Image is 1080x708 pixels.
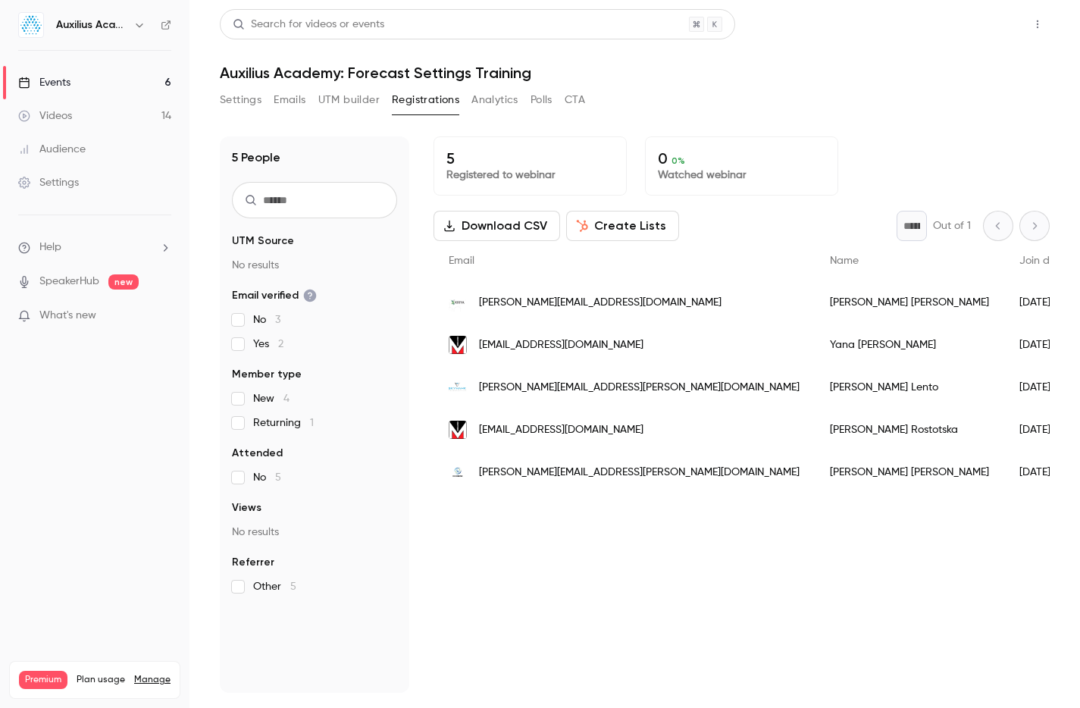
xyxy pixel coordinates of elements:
span: 4 [283,393,290,404]
span: No [253,312,280,327]
p: 0 [658,149,825,168]
a: Manage [134,674,171,686]
span: Email [449,255,474,266]
span: new [108,274,139,290]
span: Returning [253,415,314,431]
p: No results [232,525,397,540]
span: Member type [232,367,302,382]
span: No [253,470,281,485]
span: Help [39,240,61,255]
span: [EMAIL_ADDRESS][DOMAIN_NAME] [479,422,643,438]
button: Registrations [392,88,459,112]
button: Download CSV [434,211,560,241]
h1: 5 People [232,149,280,167]
img: Auxilius Academy Recordings & Training Videos [19,13,43,37]
div: [PERSON_NAME] Lento [815,366,1004,409]
span: Name [830,255,859,266]
button: Polls [531,88,553,112]
span: [EMAIL_ADDRESS][DOMAIN_NAME] [479,337,643,353]
p: No results [232,258,397,273]
img: menarinistemline.com [449,336,467,354]
div: [PERSON_NAME] Rostotska [815,409,1004,451]
img: menarinistemline.com [449,421,467,439]
span: Plan usage [77,674,125,686]
span: [PERSON_NAME][EMAIL_ADDRESS][PERSON_NAME][DOMAIN_NAME] [479,380,800,396]
h6: Auxilius Academy Recordings & Training Videos [56,17,127,33]
span: What's new [39,308,96,324]
span: Views [232,500,261,515]
span: Other [253,579,296,594]
span: 2 [278,339,283,349]
div: Events [18,75,70,90]
span: Premium [19,671,67,689]
a: SpeakerHub [39,274,99,290]
div: Search for videos or events [233,17,384,33]
button: CTA [565,88,585,112]
span: 5 [290,581,296,592]
button: Settings [220,88,261,112]
button: Analytics [471,88,518,112]
span: 3 [275,315,280,325]
button: UTM builder [318,88,380,112]
span: [PERSON_NAME][EMAIL_ADDRESS][DOMAIN_NAME] [479,295,722,311]
button: Create Lists [566,211,679,241]
span: Referrer [232,555,274,570]
img: kriyatx.com [449,293,467,312]
span: Join date [1019,255,1066,266]
div: [PERSON_NAME] [PERSON_NAME] [815,451,1004,493]
div: Videos [18,108,72,124]
span: UTM Source [232,233,294,249]
span: 1 [310,418,314,428]
p: 5 [446,149,614,168]
button: Share [953,9,1013,39]
p: Out of 1 [933,218,971,233]
span: Attended [232,446,283,461]
span: Yes [253,337,283,352]
img: eccogene.com [449,463,467,481]
iframe: Noticeable Trigger [153,309,171,323]
div: Audience [18,142,86,157]
p: Registered to webinar [446,168,614,183]
h1: Auxilius Academy: Forecast Settings Training [220,64,1050,82]
div: Settings [18,175,79,190]
span: Email verified [232,288,317,303]
li: help-dropdown-opener [18,240,171,255]
span: [PERSON_NAME][EMAIL_ADDRESS][PERSON_NAME][DOMAIN_NAME] [479,465,800,481]
button: Emails [274,88,305,112]
span: 5 [275,472,281,483]
span: 0 % [671,155,685,166]
div: [PERSON_NAME] [PERSON_NAME] [815,281,1004,324]
span: New [253,391,290,406]
p: Watched webinar [658,168,825,183]
div: Yana [PERSON_NAME] [815,324,1004,366]
section: facet-groups [232,233,397,594]
img: skyhawktx.com [449,378,467,396]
